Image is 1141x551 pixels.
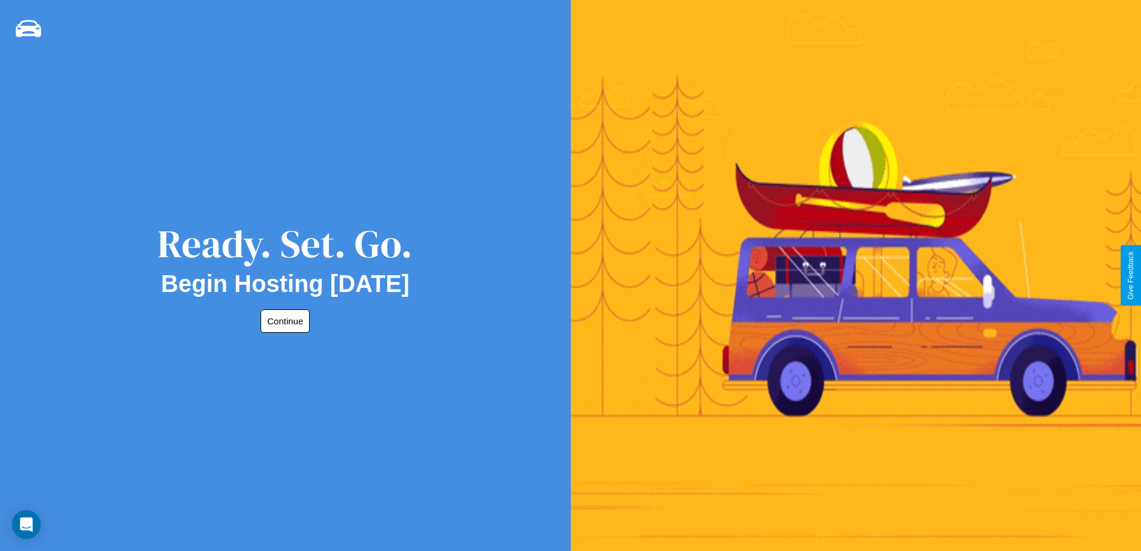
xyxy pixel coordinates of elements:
div: Give Feedback [1127,251,1135,300]
div: Ready. Set. Go. [158,217,413,270]
button: Continue [261,309,310,333]
h2: Begin Hosting [DATE] [161,270,410,297]
div: Open Intercom Messenger [12,510,41,539]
